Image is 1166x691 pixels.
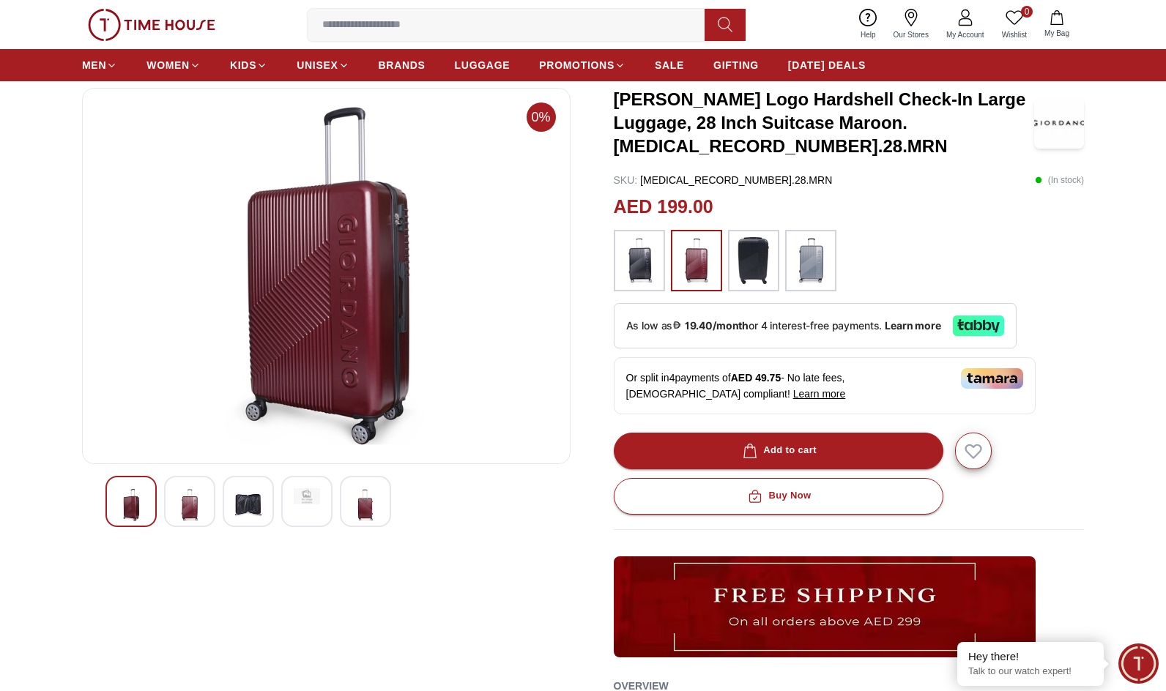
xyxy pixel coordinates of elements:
span: BRANDS [379,58,426,72]
h2: AED 199.00 [614,193,713,221]
span: 0% [527,102,556,132]
a: Our Stores [885,6,937,43]
img: ... [792,237,829,284]
a: GIFTING [713,52,759,78]
span: 0 [1021,6,1033,18]
p: ( In stock ) [1035,173,1084,187]
div: Hey there! [968,649,1093,664]
img: Giordano Logo Hardshell Check-In Large Luggage, 28 Inch Suitcase Black. GR020.28.BLK [294,488,320,504]
span: AED 49.75 [731,372,781,384]
span: My Bag [1039,28,1075,39]
span: GIFTING [713,58,759,72]
span: MEN [82,58,106,72]
span: My Account [940,29,990,40]
span: Help [855,29,882,40]
span: SALE [655,58,684,72]
span: Our Stores [888,29,935,40]
img: Tamara [961,368,1023,389]
a: SALE [655,52,684,78]
img: ... [614,556,1036,657]
img: ... [88,9,215,41]
img: Giordano Logo Hardshell Check-In Large Luggage, 28 Inch Suitcase Black. GR020.28.BLK [177,488,203,522]
span: LUGGAGE [455,58,510,72]
a: BRANDS [379,52,426,78]
a: Help [852,6,885,43]
img: Giordano Logo Hardshell Check-In Large Luggage, 28 Inch Suitcase Black. GR020.28.BLK [352,488,379,522]
button: Add to cart [614,433,943,469]
span: [DATE] DEALS [788,58,866,72]
a: LUGGAGE [455,52,510,78]
h3: [PERSON_NAME] Logo Hardshell Check-In Large Luggage, 28 Inch Suitcase Maroon. [MEDICAL_RECORD_NUM... [614,88,1034,158]
a: WOMEN [146,52,201,78]
div: Buy Now [745,488,811,504]
a: [DATE] DEALS [788,52,866,78]
span: KIDS [230,58,256,72]
a: 0Wishlist [993,6,1036,43]
span: PROMOTIONS [539,58,614,72]
a: UNISEX [297,52,349,78]
a: MEN [82,52,117,78]
img: ... [621,237,658,284]
p: Talk to our watch expert! [968,665,1093,678]
button: Buy Now [614,478,943,515]
img: Giordano Logo Hardshell Check-In Large Luggage, 28 Inch Suitcase Black. GR020.28.BLK [235,488,261,522]
span: Learn more [793,388,846,400]
div: Or split in 4 payments of - No late fees, [DEMOGRAPHIC_DATA] compliant! [614,357,1036,414]
img: Giordano Logo Hardshell Check-In Large Luggage, 28 Inch Suitcase Black. GR020.28.BLK [94,100,558,452]
a: PROMOTIONS [539,52,625,78]
img: ... [678,237,715,284]
span: UNISEX [297,58,338,72]
span: WOMEN [146,58,190,72]
img: Giordano Logo Hardshell Check-In Large Luggage, 28 Inch Suitcase Maroon. GR020.28.MRN [1034,97,1084,149]
button: My Bag [1036,7,1078,42]
p: [MEDICAL_RECORD_NUMBER].28.MRN [614,173,833,187]
img: Giordano Logo Hardshell Check-In Large Luggage, 28 Inch Suitcase Black. GR020.28.BLK [118,488,144,522]
span: Wishlist [996,29,1033,40]
span: SKU : [614,174,638,186]
img: ... [735,237,772,284]
div: Add to cart [740,442,817,459]
div: Chat Widget [1118,643,1159,684]
a: KIDS [230,52,267,78]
